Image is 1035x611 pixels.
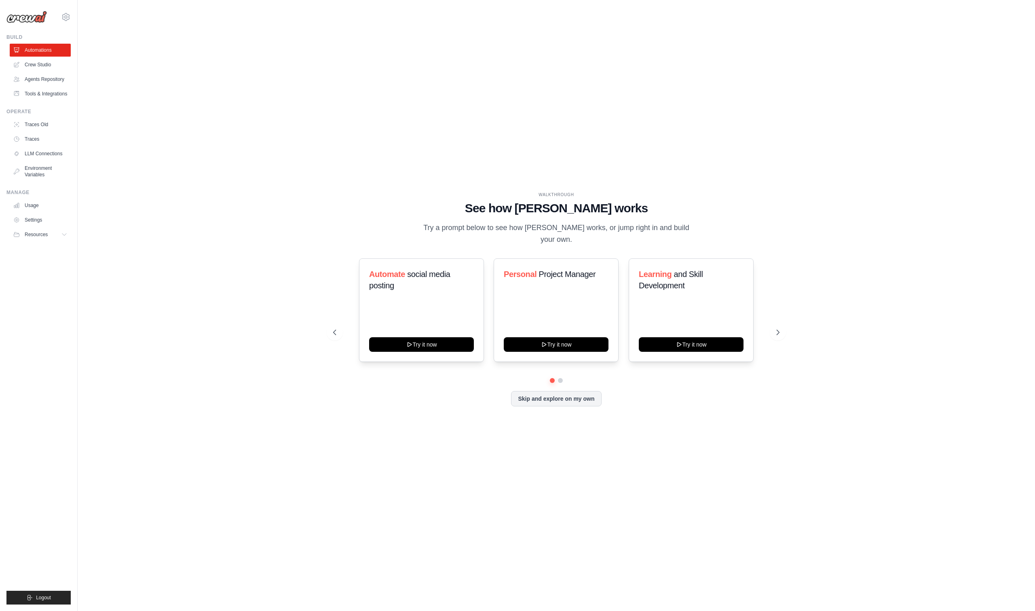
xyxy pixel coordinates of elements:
button: Try it now [504,337,608,352]
button: Skip and explore on my own [511,391,601,406]
span: and Skill Development [639,270,703,290]
img: Logo [6,11,47,23]
p: Try a prompt below to see how [PERSON_NAME] works, or jump right in and build your own. [420,222,692,246]
span: Project Manager [539,270,596,279]
div: WALKTHROUGH [333,192,779,198]
a: Settings [10,214,71,226]
span: Learning [639,270,672,279]
h1: See how [PERSON_NAME] works [333,201,779,216]
span: social media posting [369,270,450,290]
button: Try it now [369,337,474,352]
span: Logout [36,594,51,601]
span: Automate [369,270,405,279]
iframe: Chat Widget [995,572,1035,611]
a: Traces Old [10,118,71,131]
a: Automations [10,44,71,57]
div: Manage [6,189,71,196]
div: Operate [6,108,71,115]
a: LLM Connections [10,147,71,160]
a: Environment Variables [10,162,71,181]
a: Traces [10,133,71,146]
span: Resources [25,231,48,238]
a: Usage [10,199,71,212]
div: Build [6,34,71,40]
button: Resources [10,228,71,241]
button: Try it now [639,337,744,352]
a: Tools & Integrations [10,87,71,100]
span: Personal [504,270,537,279]
a: Agents Repository [10,73,71,86]
button: Logout [6,591,71,605]
a: Crew Studio [10,58,71,71]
